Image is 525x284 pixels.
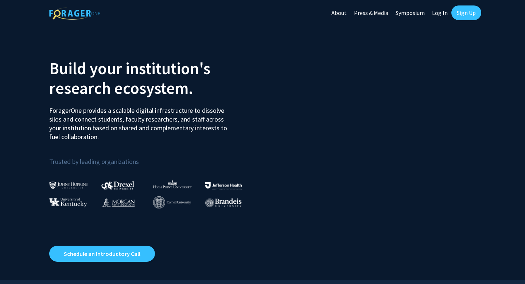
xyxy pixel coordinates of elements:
[205,198,242,207] img: Brandeis University
[153,180,192,188] img: High Point University
[101,197,135,207] img: Morgan State University
[451,5,481,20] a: Sign Up
[49,181,88,189] img: Johns Hopkins University
[153,196,191,208] img: Cornell University
[49,58,257,98] h2: Build your institution's research ecosystem.
[205,182,242,189] img: Thomas Jefferson University
[49,246,155,262] a: Opens in a new tab
[49,101,232,141] p: ForagerOne provides a scalable digital infrastructure to dissolve silos and connect students, fac...
[101,181,134,189] img: Drexel University
[49,197,87,207] img: University of Kentucky
[49,147,257,167] p: Trusted by leading organizations
[49,7,100,20] img: ForagerOne Logo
